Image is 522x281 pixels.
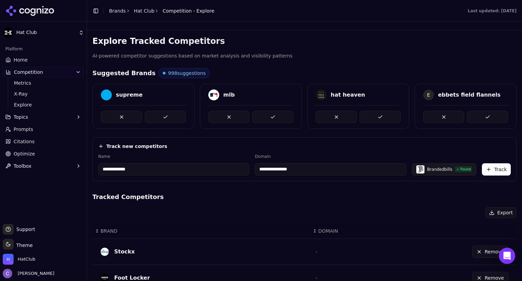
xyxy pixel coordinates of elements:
button: Topics [3,112,84,122]
button: Open organization switcher [3,254,35,265]
img: supreme [101,89,112,100]
h4: Track new competitors [106,143,167,150]
span: 998 suggestions [168,70,206,77]
span: [PERSON_NAME] [15,270,54,277]
span: - [316,275,317,281]
span: Explore [14,101,73,108]
img: hat heaven [316,89,327,100]
div: ebbets field flannels [438,91,501,99]
span: DOMAIN [318,228,338,234]
div: ✓ Found [455,166,472,172]
div: Open Intercom Messenger [499,248,515,264]
span: X-Ray [14,90,73,97]
span: Hat Club [16,30,76,36]
th: DOMAIN [310,224,402,239]
img: Chris Hayes [3,269,12,278]
div: Last updated: [DATE] [468,8,517,14]
a: Hat Club [134,7,154,14]
div: hat heaven [331,91,365,99]
a: Metrics [11,78,76,88]
img: mlb [208,89,219,100]
div: supreme [116,91,143,99]
span: Competition - Explore [162,7,214,14]
button: Toolbox [3,161,84,171]
span: Prompts [14,126,33,133]
div: ↕BRAND [95,228,308,234]
span: E [423,89,434,100]
img: HatClub [3,254,14,265]
a: Explore [11,100,76,110]
h3: Explore Tracked Competitors [92,36,517,47]
span: - [316,249,317,254]
img: Hat Club [3,27,14,38]
button: Track [482,163,511,176]
button: Open user button [3,269,54,278]
a: Citations [3,136,84,147]
span: Support [14,226,35,233]
img: Brandedbills logo [416,165,424,173]
div: Stockx [114,248,135,256]
div: ↕DOMAIN [313,228,399,234]
nav: breadcrumb [109,7,214,14]
div: Platform [3,44,84,54]
p: AI-powered competitor suggestions based on market analysis and visibility patterns [92,52,517,60]
button: Competition [3,67,84,78]
h4: Tracked Competitors [92,192,517,202]
div: mlb [223,91,235,99]
label: Name [98,154,249,159]
span: Toolbox [14,163,32,169]
th: BRAND [92,224,310,239]
a: Optimize [3,148,84,159]
a: Brands [109,8,126,14]
span: Optimize [14,150,35,157]
img: stockx [101,248,109,256]
span: Citations [14,138,35,145]
span: Home [14,56,28,63]
span: Topics [14,114,28,120]
a: Home [3,54,84,65]
button: Export [485,207,517,218]
span: HatClub [18,256,35,262]
button: Remove [472,246,508,258]
label: Domain [255,154,406,159]
div: Brandedbills [427,167,453,172]
a: X-Ray [11,89,76,99]
span: Metrics [14,80,73,86]
h4: Suggested Brands [92,68,156,78]
a: Prompts [3,124,84,135]
span: Competition [14,69,43,76]
span: Theme [14,243,33,248]
span: BRAND [101,228,118,234]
